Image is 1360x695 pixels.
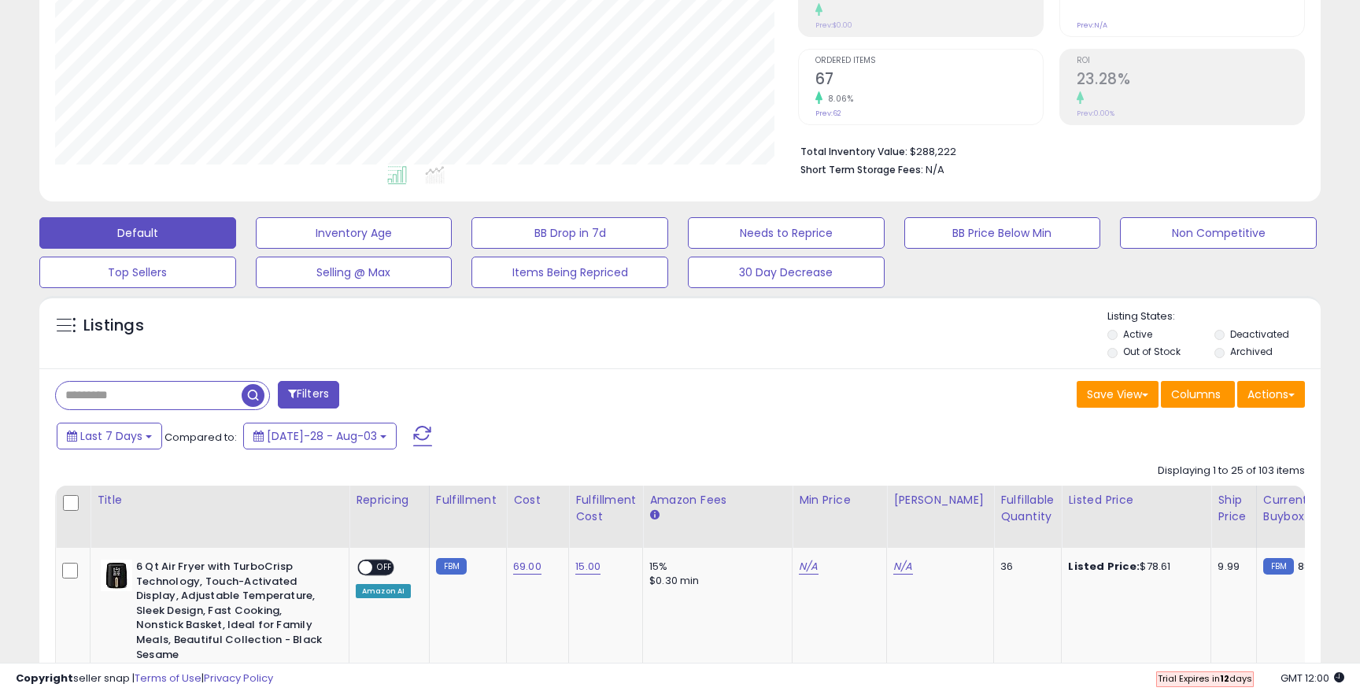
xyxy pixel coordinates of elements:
[16,671,73,686] strong: Copyright
[893,559,912,575] a: N/A
[1123,345,1181,358] label: Out of Stock
[1000,492,1055,525] div: Fulfillable Quantity
[815,20,852,30] small: Prev: $0.00
[688,257,885,288] button: 30 Day Decrease
[688,217,885,249] button: Needs to Reprice
[135,671,201,686] a: Terms of Use
[97,492,342,508] div: Title
[513,492,562,508] div: Cost
[83,315,144,337] h5: Listings
[1077,70,1304,91] h2: 23.28%
[800,163,923,176] b: Short Term Storage Fees:
[39,257,236,288] button: Top Sellers
[1068,492,1204,508] div: Listed Price
[575,492,636,525] div: Fulfillment Cost
[575,559,601,575] a: 15.00
[1068,559,1140,574] b: Listed Price:
[815,57,1043,65] span: Ordered Items
[471,257,668,288] button: Items Being Repriced
[649,508,659,523] small: Amazon Fees.
[1263,558,1294,575] small: FBM
[1298,559,1320,574] span: 88.6
[1000,560,1049,574] div: 36
[436,492,500,508] div: Fulfillment
[278,381,339,408] button: Filters
[1218,560,1244,574] div: 9.99
[16,671,273,686] div: seller snap | |
[256,217,453,249] button: Inventory Age
[1281,671,1344,686] span: 2025-08-11 12:00 GMT
[1077,20,1107,30] small: Prev: N/A
[1077,109,1114,118] small: Prev: 0.00%
[649,492,785,508] div: Amazon Fees
[1158,464,1305,479] div: Displaying 1 to 25 of 103 items
[164,430,237,445] span: Compared to:
[356,584,411,598] div: Amazon AI
[822,93,854,105] small: 8.06%
[1120,217,1317,249] button: Non Competitive
[1158,672,1252,685] span: Trial Expires in days
[1171,386,1221,402] span: Columns
[39,217,236,249] button: Default
[926,162,944,177] span: N/A
[1077,57,1304,65] span: ROI
[1230,327,1289,341] label: Deactivated
[799,492,880,508] div: Min Price
[1220,672,1229,685] b: 12
[1263,492,1344,525] div: Current Buybox Price
[649,560,780,574] div: 15%
[372,561,397,575] span: OFF
[649,574,780,588] div: $0.30 min
[513,559,541,575] a: 69.00
[800,141,1293,160] li: $288,222
[893,492,987,508] div: [PERSON_NAME]
[101,560,132,591] img: 31-TDpZCTKL._SL40_.jpg
[800,145,907,158] b: Total Inventory Value:
[80,428,142,444] span: Last 7 Days
[1077,381,1159,408] button: Save View
[256,257,453,288] button: Selling @ Max
[356,492,423,508] div: Repricing
[815,70,1043,91] h2: 67
[1107,309,1320,324] p: Listing States:
[1218,492,1249,525] div: Ship Price
[1230,345,1273,358] label: Archived
[436,558,467,575] small: FBM
[136,560,327,666] b: 6 Qt Air Fryer with TurboCrisp Technology, Touch-Activated Display, Adjustable Temperature, Sleek...
[1237,381,1305,408] button: Actions
[471,217,668,249] button: BB Drop in 7d
[267,428,377,444] span: [DATE]-28 - Aug-03
[815,109,841,118] small: Prev: 62
[1161,381,1235,408] button: Columns
[1123,327,1152,341] label: Active
[1068,560,1199,574] div: $78.61
[57,423,162,449] button: Last 7 Days
[904,217,1101,249] button: BB Price Below Min
[204,671,273,686] a: Privacy Policy
[799,559,818,575] a: N/A
[243,423,397,449] button: [DATE]-28 - Aug-03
